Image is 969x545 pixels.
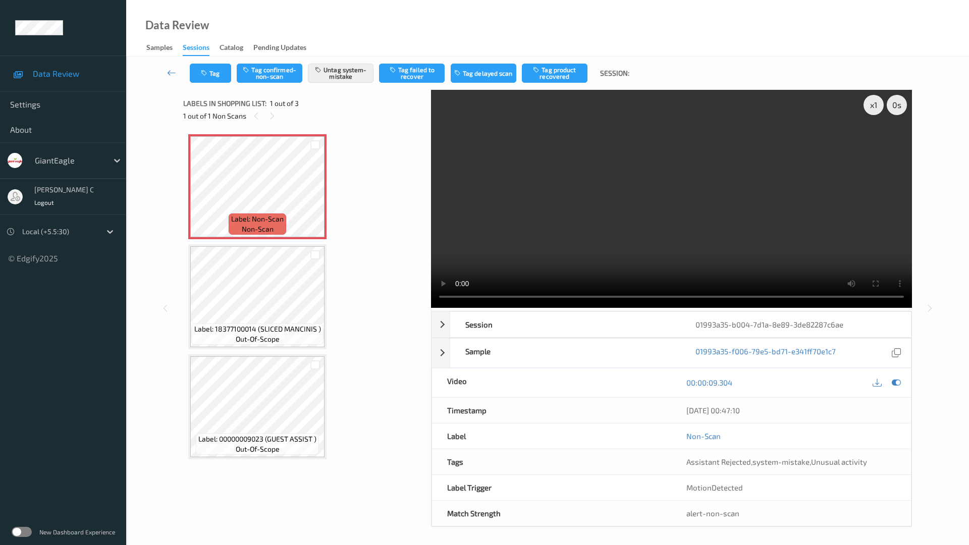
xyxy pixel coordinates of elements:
span: Unusual activity [811,457,867,466]
div: Sessions [183,42,209,56]
div: 01993a35-b004-7d1a-8e89-3de82287c6ae [680,312,911,337]
span: Labels in shopping list: [183,98,266,108]
a: Samples [146,41,183,55]
span: , , [686,457,867,466]
span: Session: [600,68,629,78]
div: Pending Updates [253,42,306,55]
div: Tags [432,449,672,474]
div: Data Review [145,20,209,30]
button: Tag delayed scan [451,64,516,83]
div: Session01993a35-b004-7d1a-8e89-3de82287c6ae [432,311,911,338]
span: system-mistake [752,457,810,466]
div: Catalog [220,42,243,55]
a: 00:00:09.304 [686,377,732,388]
div: Sample01993a35-f006-79e5-bd71-e341ff70e1c7 [432,338,911,368]
a: Catalog [220,41,253,55]
button: Tag [190,64,231,83]
div: 0 s [887,95,907,115]
span: out-of-scope [236,334,280,344]
div: Label [432,423,672,449]
div: Video [432,368,672,397]
a: Sessions [183,41,220,56]
div: Match Strength [432,501,672,526]
div: alert-non-scan [686,508,896,518]
span: Label: 18377100014 (SLICED MANCINIS ) [194,324,321,334]
div: Session [450,312,681,337]
div: x 1 [864,95,884,115]
span: Label: 00000009023 (GUEST ASSIST ) [198,434,316,444]
div: [DATE] 00:47:10 [686,405,896,415]
a: Non-Scan [686,431,721,441]
button: Tag confirmed-non-scan [237,64,302,83]
button: Untag system-mistake [308,64,373,83]
button: Tag product recovered [522,64,587,83]
span: non-scan [242,224,274,234]
div: MotionDetected [671,475,911,500]
div: Label Trigger [432,475,672,500]
div: Sample [450,339,681,367]
div: Timestamp [432,398,672,423]
div: 1 out of 1 Non Scans [183,110,424,122]
span: out-of-scope [236,444,280,454]
span: Assistant Rejected [686,457,751,466]
a: Pending Updates [253,41,316,55]
span: 1 out of 3 [270,98,299,108]
a: 01993a35-f006-79e5-bd71-e341ff70e1c7 [695,346,836,360]
div: Samples [146,42,173,55]
span: Label: Non-Scan [231,214,284,224]
button: Tag failed to recover [379,64,445,83]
